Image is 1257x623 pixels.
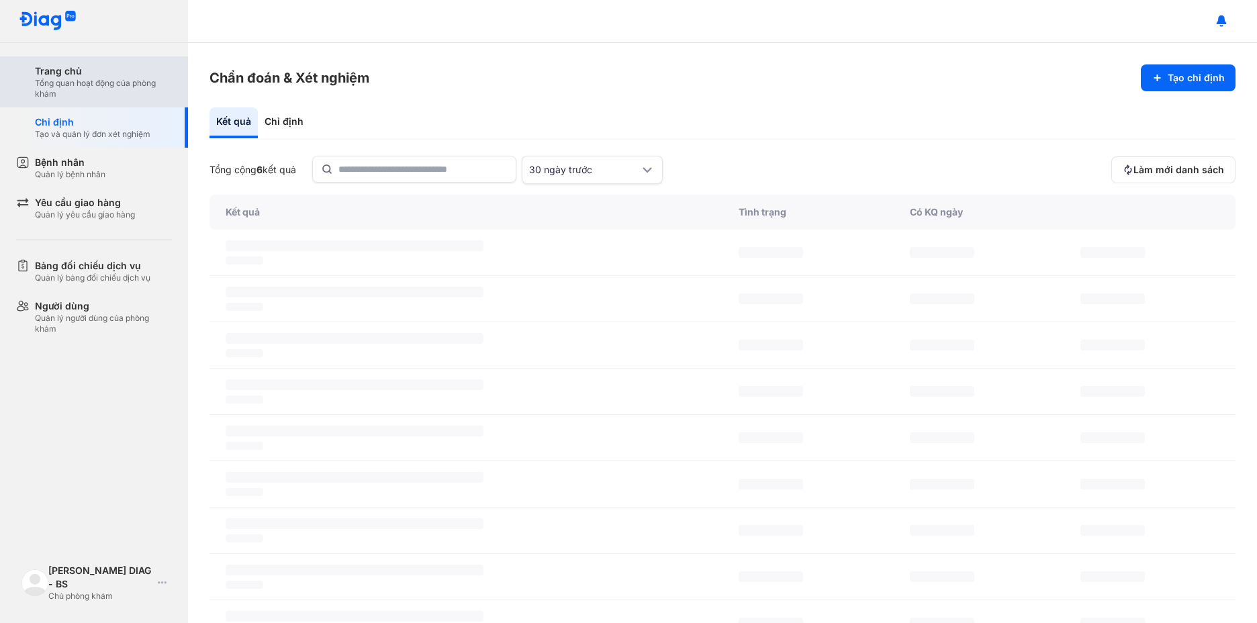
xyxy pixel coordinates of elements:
[910,293,974,304] span: ‌
[1080,340,1145,350] span: ‌
[739,525,803,536] span: ‌
[226,581,263,589] span: ‌
[226,518,483,529] span: ‌
[1080,386,1145,397] span: ‌
[1080,293,1145,304] span: ‌
[35,273,150,283] div: Quản lý bảng đối chiếu dịch vụ
[35,64,172,78] div: Trang chủ
[1080,571,1145,582] span: ‌
[910,386,974,397] span: ‌
[226,395,263,403] span: ‌
[1080,525,1145,536] span: ‌
[35,115,150,129] div: Chỉ định
[226,611,483,622] span: ‌
[35,169,105,180] div: Quản lý bệnh nhân
[1080,479,1145,489] span: ‌
[910,432,974,443] span: ‌
[209,107,258,138] div: Kết quả
[529,163,639,177] div: 30 ngày trước
[35,313,172,334] div: Quản lý người dùng của phòng khám
[48,564,152,591] div: [PERSON_NAME] DIAG - BS
[48,591,152,602] div: Chủ phòng khám
[739,571,803,582] span: ‌
[35,259,150,273] div: Bảng đối chiếu dịch vụ
[35,299,172,313] div: Người dùng
[894,195,1065,230] div: Có KQ ngày
[226,333,483,344] span: ‌
[226,256,263,265] span: ‌
[226,303,263,311] span: ‌
[35,209,135,220] div: Quản lý yêu cầu giao hàng
[35,196,135,209] div: Yêu cầu giao hàng
[739,340,803,350] span: ‌
[910,525,974,536] span: ‌
[1080,247,1145,258] span: ‌
[910,571,974,582] span: ‌
[723,195,894,230] div: Tình trạng
[739,386,803,397] span: ‌
[209,195,723,230] div: Kết quả
[910,340,974,350] span: ‌
[1141,64,1236,91] button: Tạo chỉ định
[739,432,803,443] span: ‌
[1133,163,1224,177] span: Làm mới danh sách
[35,78,172,99] div: Tổng quan hoạt động của phòng khám
[226,240,483,251] span: ‌
[257,164,263,175] span: 6
[910,247,974,258] span: ‌
[226,565,483,575] span: ‌
[226,472,483,483] span: ‌
[19,11,77,32] img: logo
[35,156,105,169] div: Bệnh nhân
[226,287,483,297] span: ‌
[209,163,296,177] div: Tổng cộng kết quả
[35,129,150,140] div: Tạo và quản lý đơn xét nghiệm
[739,293,803,304] span: ‌
[739,479,803,489] span: ‌
[1080,432,1145,443] span: ‌
[910,479,974,489] span: ‌
[226,426,483,436] span: ‌
[226,379,483,390] span: ‌
[21,569,48,596] img: logo
[226,534,263,542] span: ‌
[209,68,369,87] h3: Chẩn đoán & Xét nghiệm
[739,247,803,258] span: ‌
[1111,156,1236,183] button: Làm mới danh sách
[226,488,263,496] span: ‌
[226,349,263,357] span: ‌
[258,107,310,138] div: Chỉ định
[226,442,263,450] span: ‌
